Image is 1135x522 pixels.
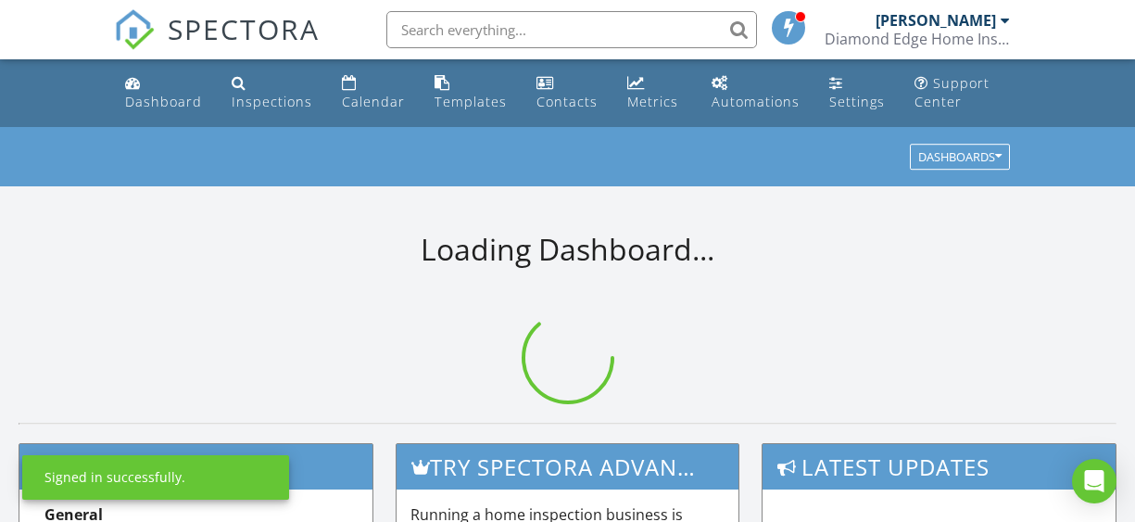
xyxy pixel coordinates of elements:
[125,93,202,110] div: Dashboard
[118,67,209,120] a: Dashboard
[763,444,1116,490] h3: Latest Updates
[232,93,312,110] div: Inspections
[168,9,320,48] span: SPECTORA
[342,93,405,110] div: Calendar
[427,67,514,120] a: Templates
[627,93,678,110] div: Metrics
[910,145,1010,171] button: Dashboards
[918,151,1002,164] div: Dashboards
[435,93,507,110] div: Templates
[397,444,738,490] h3: Try spectora advanced [DATE]
[822,67,892,120] a: Settings
[334,67,412,120] a: Calendar
[114,25,320,64] a: SPECTORA
[1072,459,1116,503] div: Open Intercom Messenger
[704,67,807,120] a: Automations (Basic)
[529,67,606,120] a: Contacts
[386,11,757,48] input: Search everything...
[114,9,155,50] img: The Best Home Inspection Software - Spectora
[536,93,598,110] div: Contacts
[620,67,688,120] a: Metrics
[19,444,372,490] h3: Support
[876,11,996,30] div: [PERSON_NAME]
[825,30,1010,48] div: Diamond Edge Home Inspections, LLC
[44,468,185,487] div: Signed in successfully.
[914,74,990,110] div: Support Center
[907,67,1018,120] a: Support Center
[224,67,320,120] a: Inspections
[712,93,800,110] div: Automations
[829,93,885,110] div: Settings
